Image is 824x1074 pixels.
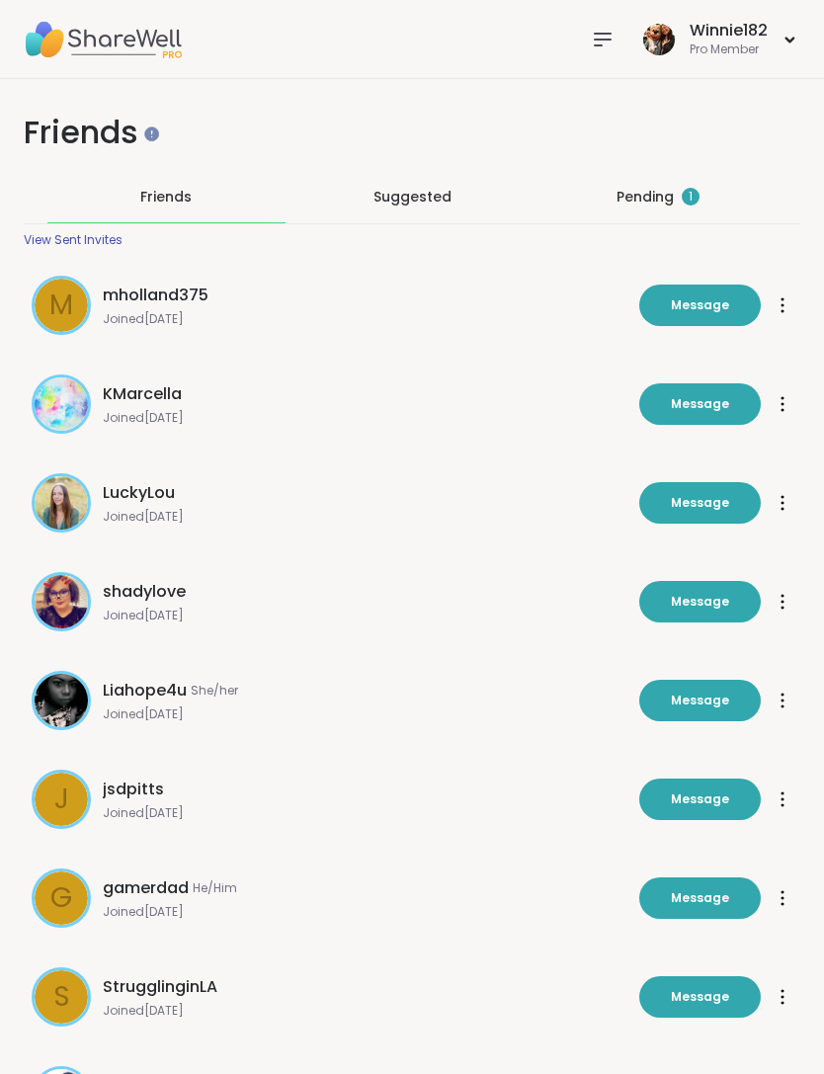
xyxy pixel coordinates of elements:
span: Liahope4u [103,679,187,702]
span: She/her [191,683,238,699]
span: Joined [DATE] [103,706,627,722]
div: Pending [617,187,700,207]
span: Joined [DATE] [103,410,627,426]
span: g [50,877,72,919]
span: shadylove [103,580,186,604]
span: 1 [689,189,693,206]
span: Message [671,692,729,709]
div: Pro Member [690,41,768,58]
button: Message [639,482,761,524]
button: Message [639,976,761,1018]
img: Winnie182 [643,24,675,55]
img: shadylove [35,575,88,628]
span: Joined [DATE] [103,805,627,821]
span: Message [671,395,729,413]
span: Friends [140,187,192,207]
h1: Friends [24,111,800,155]
div: View Sent Invites [24,232,123,248]
button: Message [639,680,761,721]
span: StrugglinginLA [103,975,217,999]
span: Message [671,494,729,512]
img: KMarcella [35,377,88,431]
button: Message [639,779,761,820]
button: Message [639,581,761,622]
span: Message [671,296,729,314]
span: He/Him [193,880,237,896]
img: LuckyLou [35,476,88,530]
span: KMarcella [103,382,182,406]
span: Joined [DATE] [103,311,627,327]
span: Message [671,790,729,808]
span: gamerdad [103,876,189,900]
span: Message [671,988,729,1006]
iframe: Spotlight [144,126,159,141]
span: Joined [DATE] [103,904,627,920]
span: S [53,976,70,1018]
button: Message [639,383,761,425]
span: Joined [DATE] [103,608,627,623]
span: LuckyLou [103,481,175,505]
span: Message [671,889,729,907]
span: m [49,285,73,326]
span: mholland375 [103,284,208,307]
span: Joined [DATE] [103,1003,627,1019]
span: Joined [DATE] [103,509,627,525]
button: Message [639,877,761,919]
button: Message [639,285,761,326]
img: ShareWell Nav Logo [24,5,182,74]
span: j [54,779,69,820]
span: Suggested [373,187,452,207]
span: Message [671,593,729,611]
img: Liahope4u [35,674,88,727]
div: Winnie182 [690,20,768,41]
span: jsdpitts [103,778,164,801]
